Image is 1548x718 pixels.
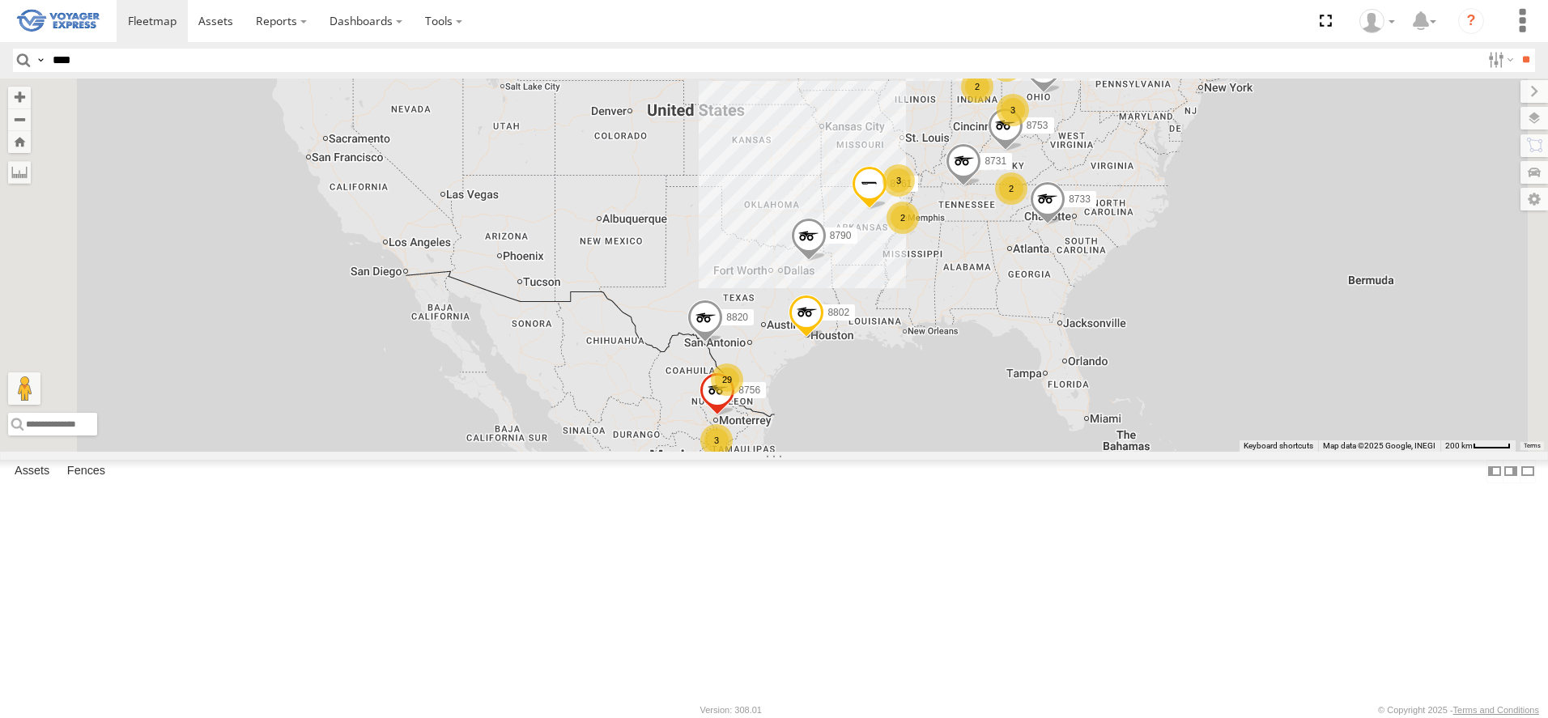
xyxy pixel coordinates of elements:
[1453,705,1539,715] a: Terms and Conditions
[59,461,113,483] label: Fences
[1445,441,1473,450] span: 200 km
[1354,9,1401,33] div: VYE Safety
[700,424,733,457] div: 3
[34,49,47,72] label: Search Query
[1482,49,1516,72] label: Search Filter Options
[1323,441,1435,450] span: Map data ©2025 Google, INEGI
[8,131,31,153] button: Zoom Home
[1440,440,1516,452] button: Map Scale: 200 km per 43 pixels
[1378,705,1539,715] div: © Copyright 2025 -
[1244,440,1313,452] button: Keyboard shortcuts
[887,202,919,234] div: 2
[700,705,762,715] div: Version: 308.01
[8,161,31,184] label: Measure
[985,155,1006,167] span: 8731
[738,384,760,396] span: 8756
[8,372,40,405] button: Drag Pegman onto the map to open Street View
[961,70,993,103] div: 2
[1520,460,1536,483] label: Hide Summary Table
[1027,120,1048,131] span: 8753
[1503,460,1519,483] label: Dock Summary Table to the Right
[997,94,1029,126] div: 3
[1069,193,1091,205] span: 8733
[711,363,743,396] div: 29
[1520,188,1548,210] label: Map Settings
[1458,8,1484,34] i: ?
[6,461,57,483] label: Assets
[726,312,748,324] span: 8820
[8,108,31,131] button: Zoom out
[8,87,31,108] button: Zoom in
[830,230,852,241] span: 8790
[16,2,100,40] img: VYE_Logo_RM.png
[995,172,1027,205] div: 2
[9,702,83,718] a: Visit our Website
[882,164,915,197] div: 3
[1524,442,1541,448] a: Terms (opens in new tab)
[827,307,849,318] span: 8802
[1486,460,1503,483] label: Dock Summary Table to the Left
